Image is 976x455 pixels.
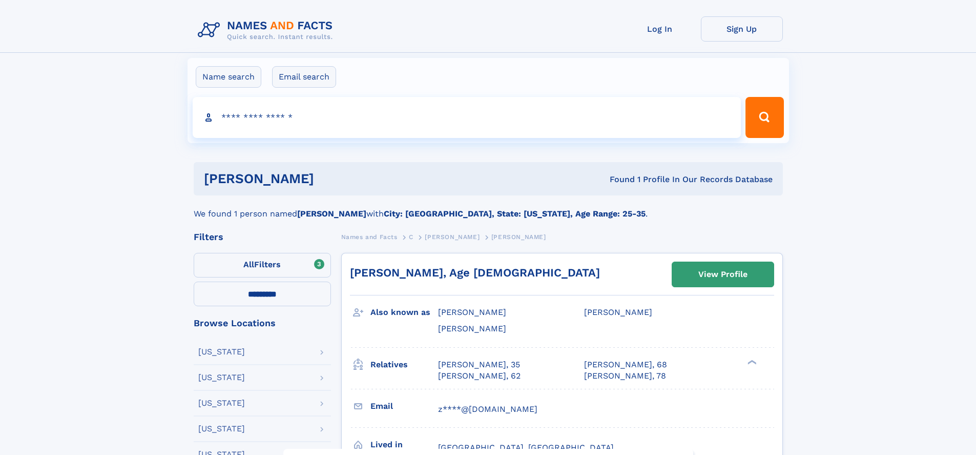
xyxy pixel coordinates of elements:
[198,373,245,382] div: [US_STATE]
[204,172,462,185] h1: [PERSON_NAME]
[698,263,747,286] div: View Profile
[194,253,331,278] label: Filters
[370,356,438,373] h3: Relatives
[619,16,701,42] a: Log In
[409,233,413,241] span: C
[198,399,245,407] div: [US_STATE]
[409,230,413,243] a: C
[370,304,438,321] h3: Also known as
[350,266,600,279] a: [PERSON_NAME], Age [DEMOGRAPHIC_DATA]
[745,97,783,138] button: Search Button
[672,262,774,287] a: View Profile
[370,398,438,415] h3: Email
[438,307,506,317] span: [PERSON_NAME]
[198,425,245,433] div: [US_STATE]
[462,174,773,185] div: Found 1 Profile In Our Records Database
[193,97,741,138] input: search input
[194,16,341,44] img: Logo Names and Facts
[491,233,546,241] span: [PERSON_NAME]
[196,66,261,88] label: Name search
[584,307,652,317] span: [PERSON_NAME]
[341,230,398,243] a: Names and Facts
[297,209,366,219] b: [PERSON_NAME]
[745,359,757,365] div: ❯
[194,319,331,328] div: Browse Locations
[272,66,336,88] label: Email search
[584,370,666,382] a: [PERSON_NAME], 78
[425,233,480,241] span: [PERSON_NAME]
[198,348,245,356] div: [US_STATE]
[194,195,783,220] div: We found 1 person named with .
[584,359,667,370] a: [PERSON_NAME], 68
[701,16,783,42] a: Sign Up
[438,370,521,382] a: [PERSON_NAME], 62
[438,324,506,333] span: [PERSON_NAME]
[438,443,614,452] span: [GEOGRAPHIC_DATA], [GEOGRAPHIC_DATA]
[384,209,646,219] b: City: [GEOGRAPHIC_DATA], State: [US_STATE], Age Range: 25-35
[243,260,254,269] span: All
[194,232,331,242] div: Filters
[425,230,480,243] a: [PERSON_NAME]
[438,359,520,370] a: [PERSON_NAME], 35
[370,436,438,453] h3: Lived in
